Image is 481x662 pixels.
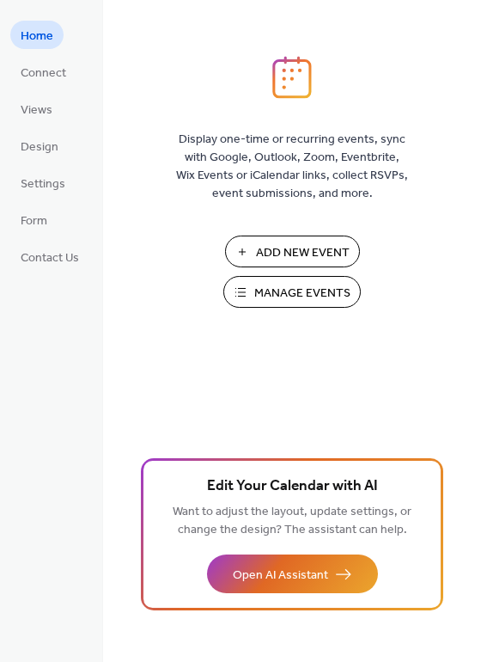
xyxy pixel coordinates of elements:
button: Add New Event [225,236,360,267]
span: Home [21,28,53,46]
a: Home [10,21,64,49]
span: Connect [21,64,66,83]
img: logo_icon.svg [272,56,312,99]
a: Form [10,205,58,234]
button: Manage Events [223,276,361,308]
span: Display one-time or recurring events, sync with Google, Outlook, Zoom, Eventbrite, Wix Events or ... [176,131,408,203]
a: Views [10,95,63,123]
span: Views [21,101,52,120]
span: Contact Us [21,249,79,267]
span: Add New Event [256,244,350,262]
span: Manage Events [254,285,350,303]
span: Want to adjust the layout, update settings, or change the design? The assistant can help. [173,500,411,542]
span: Form [21,212,47,230]
button: Open AI Assistant [207,555,378,593]
span: Edit Your Calendar with AI [207,475,378,499]
span: Open AI Assistant [233,567,328,585]
a: Design [10,132,69,160]
a: Contact Us [10,242,89,271]
a: Settings [10,169,76,197]
a: Connect [10,58,76,86]
span: Design [21,138,58,156]
span: Settings [21,175,65,193]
